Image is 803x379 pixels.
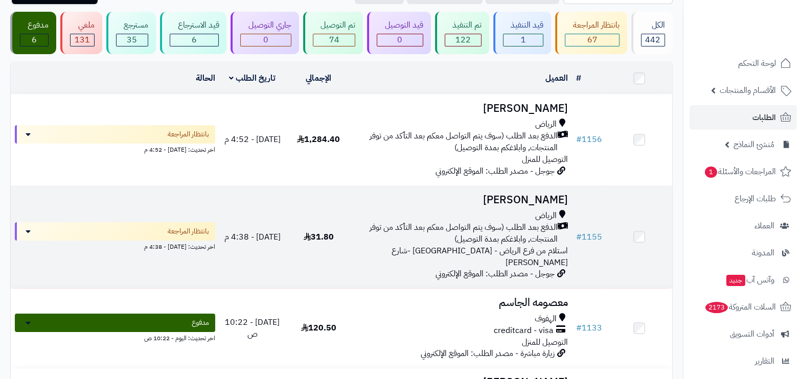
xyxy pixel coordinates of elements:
a: #1156 [576,133,602,146]
span: السلات المتروكة [704,300,776,314]
div: قيد التنفيذ [503,19,543,31]
span: # [576,133,582,146]
a: العميل [545,72,568,84]
span: 6 [192,34,197,46]
span: جديد [726,275,745,286]
div: 1 [503,34,543,46]
div: ملغي [70,19,94,31]
span: لوحة التحكم [738,56,776,70]
span: بانتظار المراجعة [168,226,209,236]
a: لوحة التحكم [690,51,797,76]
span: 1 [521,34,526,46]
div: 35 [117,34,148,46]
span: المراجعات والأسئلة [704,164,776,179]
span: العملاء [754,219,774,233]
a: ملغي 131 [58,12,104,54]
span: 442 [645,34,660,46]
span: [DATE] - 10:22 ص [225,316,280,340]
div: 122 [445,34,481,46]
span: 1,284.40 [297,133,340,146]
a: جاري التوصيل 0 [228,12,301,54]
span: الأقسام والمنتجات [720,83,776,98]
a: المراجعات والأسئلة1 [690,159,797,184]
a: المدونة [690,241,797,265]
span: المدونة [752,246,774,260]
h3: [PERSON_NAME] [356,103,568,114]
span: 67 [587,34,597,46]
span: جوجل - مصدر الطلب: الموقع الإلكتروني [435,268,555,280]
a: تم التنفيذ 122 [433,12,491,54]
img: logo-2.png [733,28,793,49]
span: الطلبات [752,110,776,125]
span: الدفع بعد الطلب (سوف يتم التواصل معكم بعد التأكد من توفر المنتجات, وابلاغكم بمدة التوصيل) [356,222,558,245]
a: #1133 [576,322,602,334]
div: 0 [377,34,422,46]
a: الكل442 [629,12,675,54]
a: أدوات التسويق [690,322,797,346]
div: 67 [565,34,618,46]
span: 0 [263,34,268,46]
span: 122 [455,34,471,46]
a: مسترجع 35 [104,12,158,54]
span: الهفوف [535,313,557,325]
a: قيد التوصيل 0 [365,12,432,54]
span: 131 [75,34,90,46]
div: 0 [241,34,290,46]
div: مدفوع [20,19,49,31]
span: 2173 [705,302,728,313]
span: وآتس آب [725,273,774,287]
a: قيد الاسترجاع 6 [158,12,228,54]
div: 74 [313,34,355,46]
span: 1 [705,167,717,178]
span: 31.80 [304,231,334,243]
span: استلام من فرع الرياض - [GEOGRAPHIC_DATA] -شارع [PERSON_NAME] [392,245,568,269]
span: 6 [32,34,37,46]
a: بانتظار المراجعة 67 [553,12,629,54]
div: مسترجع [116,19,148,31]
span: بانتظار المراجعة [168,129,209,139]
div: اخر تحديث: اليوم - 10:22 ص [15,332,215,343]
a: الطلبات [690,105,797,130]
span: [DATE] - 4:38 م [224,231,281,243]
span: التوصيل للمنزل [522,153,568,165]
span: 35 [127,34,137,46]
div: اخر تحديث: [DATE] - 4:38 م [15,241,215,251]
span: أدوات التسويق [730,327,774,341]
span: الدفع بعد الطلب (سوف يتم التواصل معكم بعد التأكد من توفر المنتجات, وابلاغكم بمدة التوصيل) [356,130,558,154]
div: 6 [20,34,48,46]
div: 131 [71,34,94,46]
div: 6 [170,34,218,46]
span: مدفوع [192,318,209,328]
span: 120.50 [301,322,336,334]
span: الرياض [535,119,557,130]
span: التوصيل للمنزل [522,336,568,348]
a: تاريخ الطلب [229,72,276,84]
a: قيد التنفيذ 1 [491,12,553,54]
h3: [PERSON_NAME] [356,194,568,206]
a: مدفوع 6 [8,12,58,54]
span: مُنشئ النماذج [733,137,774,152]
a: العملاء [690,214,797,238]
span: # [576,322,582,334]
div: قيد التوصيل [377,19,423,31]
a: الإجمالي [306,72,331,84]
a: #1155 [576,231,602,243]
div: تم التوصيل [313,19,355,31]
span: زيارة مباشرة - مصدر الطلب: الموقع الإلكتروني [421,347,555,360]
h3: معصومه الجاسم [356,297,568,309]
a: وآتس آبجديد [690,268,797,292]
div: اخر تحديث: [DATE] - 4:52 م [15,144,215,154]
a: السلات المتروكة2173 [690,295,797,319]
span: طلبات الإرجاع [735,192,776,206]
span: # [576,231,582,243]
span: [DATE] - 4:52 م [224,133,281,146]
span: التقارير [755,354,774,368]
a: # [576,72,581,84]
a: التقارير [690,349,797,373]
div: الكل [641,19,665,31]
span: جوجل - مصدر الطلب: الموقع الإلكتروني [435,165,555,177]
div: جاري التوصيل [240,19,291,31]
span: الرياض [535,210,557,222]
a: تم التوصيل 74 [301,12,365,54]
span: creditcard - visa [494,325,554,337]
